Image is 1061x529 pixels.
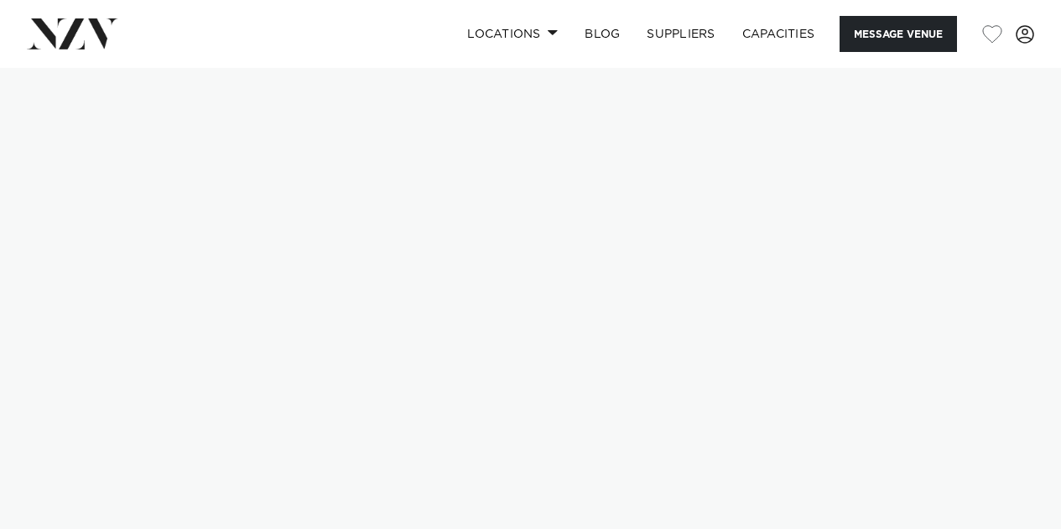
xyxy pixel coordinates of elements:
[454,16,571,52] a: Locations
[571,16,633,52] a: BLOG
[27,18,118,49] img: nzv-logo.png
[840,16,957,52] button: Message Venue
[633,16,728,52] a: SUPPLIERS
[729,16,829,52] a: Capacities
